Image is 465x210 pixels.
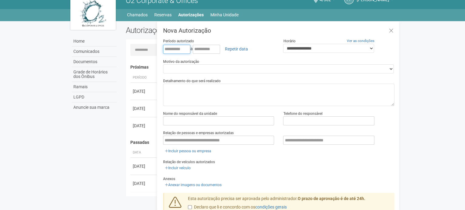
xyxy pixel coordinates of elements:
div: [DATE] [133,123,155,129]
a: Reservas [154,11,172,19]
a: Grade de Horários dos Ônibus [72,67,117,82]
a: Comunicados [72,47,117,57]
a: Ver as condições [347,39,374,43]
a: Repetir data [221,44,252,54]
label: Nome do responsável da unidade [163,111,217,116]
a: Chamados [127,11,148,19]
input: Declaro que li e concordo com oscondições gerais [188,205,192,209]
th: Data [130,148,158,158]
label: Telefone do responsável [283,111,322,116]
label: Relação de veículos autorizados [163,159,215,165]
div: a [163,44,274,54]
a: Incluir veículo [163,165,192,171]
th: Período [130,73,158,83]
label: Anexos [163,176,175,182]
a: LGPD [72,92,117,102]
a: Incluir pessoa ou empresa [163,148,213,154]
h4: Passadas [130,140,390,145]
a: Documentos [72,57,117,67]
label: Horário [283,38,295,44]
a: Minha Unidade [210,11,239,19]
a: Home [72,36,117,47]
label: Período autorizado [163,38,194,44]
label: Detalhamento do que será realizado [163,78,221,84]
strong: O prazo de aprovação é de até 24h. [298,196,365,201]
div: [DATE] [133,163,155,169]
h4: Próximas [130,65,390,69]
h2: Autorizações [126,26,256,35]
div: [DATE] [133,105,155,111]
div: [DATE] [133,88,155,94]
label: Relação de pessoas e empresas autorizadas [163,130,234,136]
label: Motivo da autorização [163,59,199,64]
h3: Nova Autorização [163,27,394,34]
a: Anuncie sua marca [72,102,117,112]
div: [DATE] [133,180,155,186]
a: Ramais [72,82,117,92]
a: condições gerais [255,205,287,209]
a: Autorizações [178,11,204,19]
a: Anexar imagens ou documentos [163,182,223,188]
